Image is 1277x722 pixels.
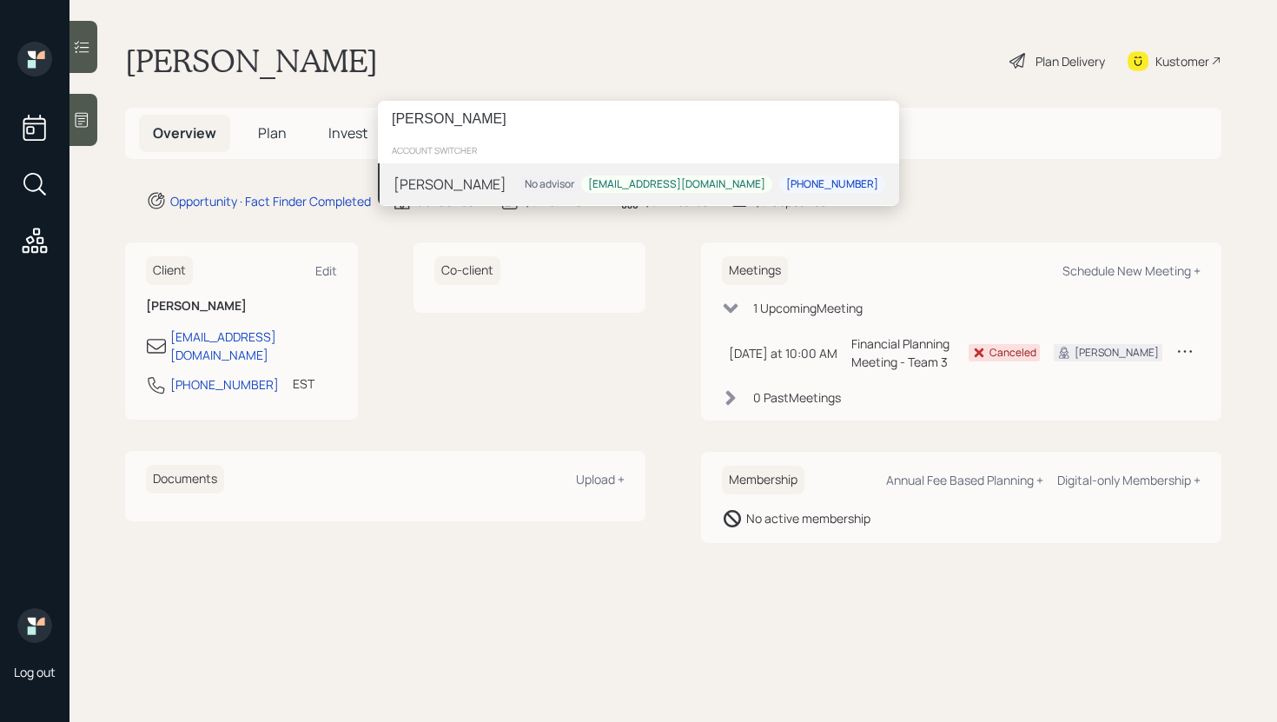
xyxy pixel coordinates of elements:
[786,177,878,192] div: [PHONE_NUMBER]
[378,101,899,137] input: Type a command or search…
[394,174,506,195] div: [PERSON_NAME]
[588,177,765,192] div: [EMAIL_ADDRESS][DOMAIN_NAME]
[378,137,899,163] div: account switcher
[525,177,574,192] div: No advisor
